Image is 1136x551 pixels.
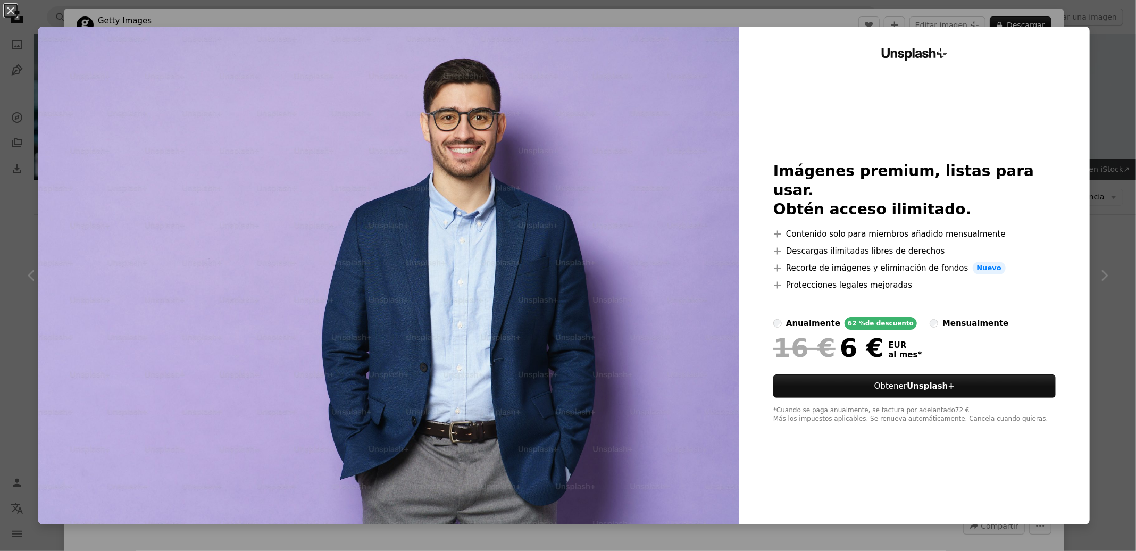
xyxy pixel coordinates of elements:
input: anualmente62 %de descuento [773,319,782,328]
button: ObtenerUnsplash+ [773,374,1056,398]
span: Nuevo [973,262,1006,274]
div: anualmente [786,317,840,330]
strong: Unsplash+ [907,381,955,391]
div: 62 % de descuento [845,317,917,330]
li: Descargas ilimitadas libres de derechos [773,245,1056,257]
span: al mes * [889,350,922,360]
li: Contenido solo para miembros añadido mensualmente [773,228,1056,240]
span: 16 € [773,334,836,362]
div: mensualmente [942,317,1008,330]
li: Recorte de imágenes y eliminación de fondos [773,262,1056,274]
h2: Imágenes premium, listas para usar. Obtén acceso ilimitado. [773,162,1056,219]
input: mensualmente [930,319,938,328]
span: EUR [889,340,922,350]
li: Protecciones legales mejoradas [773,279,1056,291]
div: 6 € [773,334,884,362]
div: *Cuando se paga anualmente, se factura por adelantado 72 € Más los impuestos aplicables. Se renue... [773,406,1056,423]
